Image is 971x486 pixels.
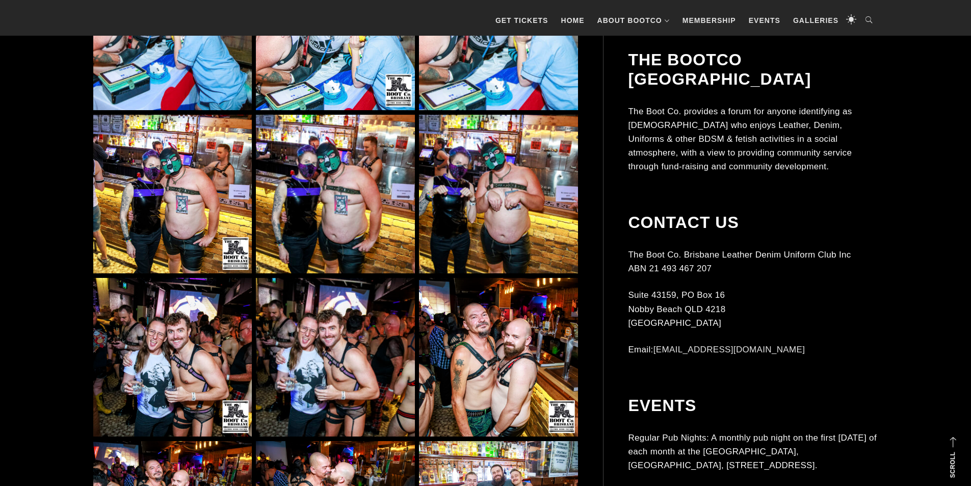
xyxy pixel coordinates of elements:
[628,247,878,275] p: The Boot Co. Brisbane Leather Denim Uniform Club Inc ABN 21 493 467 207
[744,5,785,36] a: Events
[949,452,956,478] strong: Scroll
[628,213,878,232] h2: Contact Us
[677,5,741,36] a: Membership
[628,396,878,415] h2: Events
[628,343,878,356] p: Email:
[592,5,675,36] a: About BootCo
[653,345,805,354] a: [EMAIL_ADDRESS][DOMAIN_NAME]
[628,50,878,89] h2: The BootCo [GEOGRAPHIC_DATA]
[788,5,844,36] a: Galleries
[628,430,878,472] p: Regular Pub Nights: A monthly pub night on the first [DATE] of each month at the [GEOGRAPHIC_DATA...
[628,288,878,330] p: Suite 43159, PO Box 16 Nobby Beach QLD 4218 [GEOGRAPHIC_DATA]
[490,5,554,36] a: GET TICKETS
[628,105,878,174] p: The Boot Co. provides a forum for anyone identifying as [DEMOGRAPHIC_DATA] who enjoys Leather, De...
[556,5,590,36] a: Home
